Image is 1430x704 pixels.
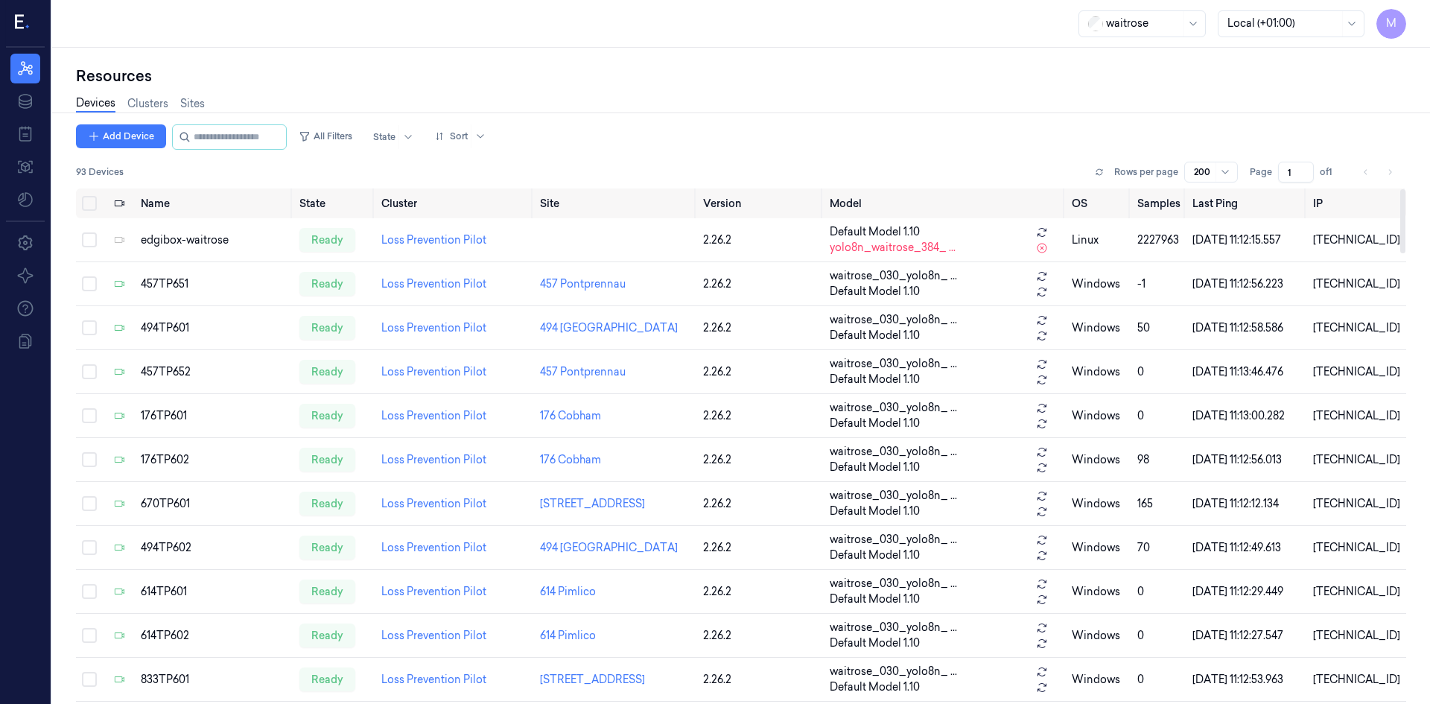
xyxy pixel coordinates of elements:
div: -1 [1137,276,1180,292]
span: waitrose_030_yolo8n_ ... [830,576,957,592]
div: ready [299,667,355,691]
div: ready [299,448,355,472]
p: windows [1072,408,1125,424]
span: waitrose_030_yolo8n_ ... [830,532,957,548]
button: Select row [82,496,97,511]
button: Select row [82,540,97,555]
span: Default Model 1.10 [830,372,920,387]
p: Rows per page [1114,165,1178,179]
a: Loss Prevention Pilot [381,321,486,334]
a: 176 Cobham [540,453,601,466]
button: Select row [82,408,97,423]
div: edgibox-waitrose [141,232,287,248]
div: [TECHNICAL_ID] [1313,584,1400,600]
div: 2.26.2 [703,276,818,292]
div: 457TP651 [141,276,287,292]
div: 614TP602 [141,628,287,644]
span: waitrose_030_yolo8n_ ... [830,312,957,328]
div: ready [299,228,355,252]
a: 614 Pimlico [540,585,596,598]
div: 70 [1137,540,1180,556]
div: 0 [1137,672,1180,688]
button: All Filters [293,124,358,148]
button: M [1376,9,1406,39]
button: Select all [82,196,97,211]
a: 614 Pimlico [540,629,596,642]
div: [TECHNICAL_ID] [1313,408,1400,424]
div: 2.26.2 [703,452,818,468]
span: waitrose_030_yolo8n_ ... [830,444,957,460]
a: Loss Prevention Pilot [381,365,486,378]
div: 2.26.2 [703,320,818,336]
a: [STREET_ADDRESS] [540,673,645,686]
div: [DATE] 11:12:27.547 [1192,628,1301,644]
p: windows [1072,452,1125,468]
div: 614TP601 [141,584,287,600]
div: ready [299,272,355,296]
a: Loss Prevention Pilot [381,629,486,642]
span: waitrose_030_yolo8n_ ... [830,268,957,284]
a: Sites [180,96,205,112]
a: Loss Prevention Pilot [381,585,486,598]
button: Select row [82,232,97,247]
div: 165 [1137,496,1180,512]
div: 176TP601 [141,408,287,424]
div: ready [299,492,355,516]
a: Loss Prevention Pilot [381,277,486,291]
span: 93 Devices [76,165,124,179]
nav: pagination [1356,162,1400,183]
div: 0 [1137,584,1180,600]
div: 2227963 [1137,232,1180,248]
div: [DATE] 11:13:00.282 [1192,408,1301,424]
div: [TECHNICAL_ID] [1313,364,1400,380]
button: Select row [82,276,97,291]
div: 670TP601 [141,496,287,512]
button: Add Device [76,124,166,148]
div: [DATE] 11:12:29.449 [1192,584,1301,600]
div: [DATE] 11:12:12.134 [1192,496,1301,512]
button: Select row [82,672,97,687]
div: [TECHNICAL_ID] [1313,452,1400,468]
div: 2.26.2 [703,364,818,380]
a: Loss Prevention Pilot [381,409,486,422]
th: OS [1066,188,1131,218]
div: [TECHNICAL_ID] [1313,232,1400,248]
div: 0 [1137,628,1180,644]
div: [TECHNICAL_ID] [1313,628,1400,644]
span: Page [1250,165,1272,179]
a: 457 Pontprennau [540,365,626,378]
th: Last Ping [1186,188,1307,218]
span: yolo8n_waitrose_384_ ... [830,240,956,256]
span: waitrose_030_yolo8n_ ... [830,488,957,504]
div: 833TP601 [141,672,287,688]
span: Default Model 1.10 [830,224,920,240]
span: waitrose_030_yolo8n_ ... [830,664,957,679]
div: [TECHNICAL_ID] [1313,320,1400,336]
div: 2.26.2 [703,540,818,556]
a: Loss Prevention Pilot [381,233,486,247]
a: Clusters [127,96,168,112]
div: ready [299,360,355,384]
a: Loss Prevention Pilot [381,673,486,686]
button: Select row [82,628,97,643]
th: Cluster [375,188,534,218]
span: waitrose_030_yolo8n_ ... [830,620,957,635]
div: 98 [1137,452,1180,468]
div: Resources [76,66,1406,86]
div: [TECHNICAL_ID] [1313,276,1400,292]
p: windows [1072,320,1125,336]
p: windows [1072,628,1125,644]
span: Default Model 1.10 [830,416,920,431]
div: [DATE] 11:12:58.586 [1192,320,1301,336]
div: 494TP601 [141,320,287,336]
div: [DATE] 11:12:49.613 [1192,540,1301,556]
a: 494 [GEOGRAPHIC_DATA] [540,541,678,554]
span: Default Model 1.10 [830,635,920,651]
th: IP [1307,188,1406,218]
div: ready [299,536,355,559]
div: ready [299,624,355,647]
span: Default Model 1.10 [830,679,920,695]
button: Select row [82,452,97,467]
div: 0 [1137,408,1180,424]
span: Default Model 1.10 [830,328,920,343]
